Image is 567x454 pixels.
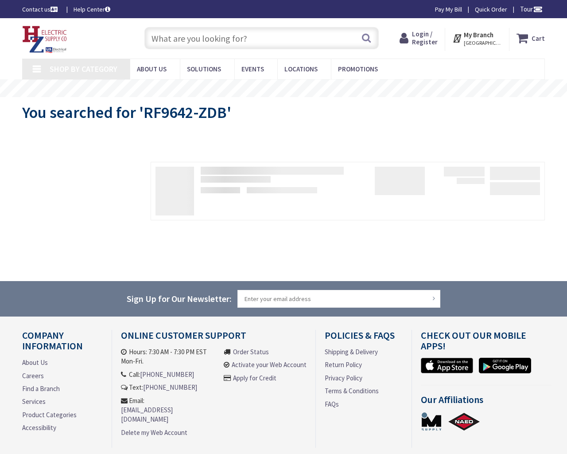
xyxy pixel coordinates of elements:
[121,330,307,347] h4: Online Customer Support
[22,371,44,380] a: Careers
[520,5,543,13] span: Tour
[121,396,219,424] li: Email:
[137,65,167,73] span: About Us
[22,410,77,419] a: Product Categories
[475,5,507,14] a: Quick Order
[325,347,378,356] a: Shipping & Delivery
[22,384,60,393] a: Find a Branch
[421,330,551,358] h4: Check out Our Mobile Apps!
[74,5,110,14] a: Help Center
[532,30,545,46] strong: Cart
[325,399,339,409] a: FAQs
[213,84,370,94] rs-layer: Free Same Day Pickup at 8 Locations
[22,397,46,406] a: Services
[233,347,269,356] a: Order Status
[400,30,438,46] a: Login / Register
[187,65,221,73] span: Solutions
[22,102,231,122] span: You searched for 'RF9642-ZDB'
[140,370,194,379] a: [PHONE_NUMBER]
[127,293,232,304] span: Sign Up for Our Newsletter:
[121,383,219,392] li: Text:
[412,30,438,46] span: Login / Register
[338,65,378,73] span: Promotions
[22,358,48,367] a: About Us
[517,30,545,46] a: Cart
[143,383,197,392] a: [PHONE_NUMBER]
[22,26,67,53] img: HZ Electric Supply
[464,39,501,47] span: [GEOGRAPHIC_DATA], [GEOGRAPHIC_DATA]
[121,347,219,366] li: Hours: 7:30 AM - 7:30 PM EST Mon-Fri.
[325,373,362,383] a: Privacy Policy
[325,360,362,369] a: Return Policy
[284,65,318,73] span: Locations
[22,423,56,432] a: Accessibility
[421,394,551,411] h4: Our Affiliations
[22,5,59,14] a: Contact us
[121,370,219,379] li: Call:
[121,428,187,437] a: Delete my Web Account
[144,27,379,49] input: What are you looking for?
[435,5,462,14] a: Pay My Bill
[232,360,307,369] a: Activate your Web Account
[237,290,440,308] input: Enter your email address
[22,330,103,358] h4: Company Information
[233,373,276,383] a: Apply for Credit
[452,30,501,46] div: My Branch [GEOGRAPHIC_DATA], [GEOGRAPHIC_DATA]
[325,386,379,395] a: Terms & Conditions
[464,31,493,39] strong: My Branch
[241,65,264,73] span: Events
[448,411,481,431] a: NAED
[50,64,117,74] span: Shop By Category
[421,411,442,431] a: MSUPPLY
[325,330,403,347] h4: Policies & FAQs
[121,405,219,424] a: [EMAIL_ADDRESS][DOMAIN_NAME]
